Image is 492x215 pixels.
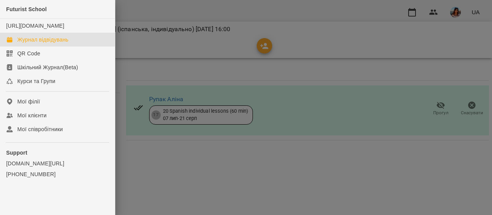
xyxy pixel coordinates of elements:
[17,98,40,105] div: Мої філії
[6,6,47,12] span: Futurist School
[17,63,78,71] div: Шкільний Журнал(Beta)
[17,125,63,133] div: Мої співробітники
[17,36,68,43] div: Журнал відвідувань
[6,170,109,178] a: [PHONE_NUMBER]
[6,160,109,167] a: [DOMAIN_NAME][URL]
[17,77,55,85] div: Курси та Групи
[6,149,109,157] p: Support
[17,50,40,57] div: QR Code
[17,112,47,119] div: Мої клієнти
[6,23,64,29] a: [URL][DOMAIN_NAME]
